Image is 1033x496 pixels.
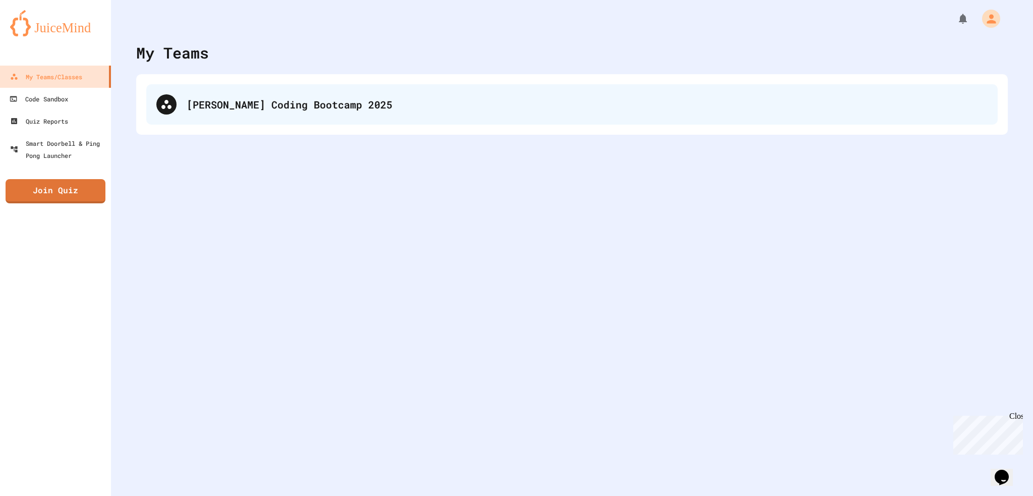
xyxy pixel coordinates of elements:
[991,456,1023,486] iframe: chat widget
[10,137,107,161] div: Smart Doorbell & Ping Pong Launcher
[949,412,1023,455] iframe: chat widget
[971,7,1003,30] div: My Account
[10,71,82,83] div: My Teams/Classes
[146,84,998,125] div: [PERSON_NAME] Coding Bootcamp 2025
[10,115,68,127] div: Quiz Reports
[136,41,209,64] div: My Teams
[938,10,971,27] div: My Notifications
[9,93,68,105] div: Code Sandbox
[6,179,105,203] a: Join Quiz
[10,10,101,36] img: logo-orange.svg
[4,4,70,64] div: Chat with us now!Close
[187,97,988,112] div: [PERSON_NAME] Coding Bootcamp 2025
